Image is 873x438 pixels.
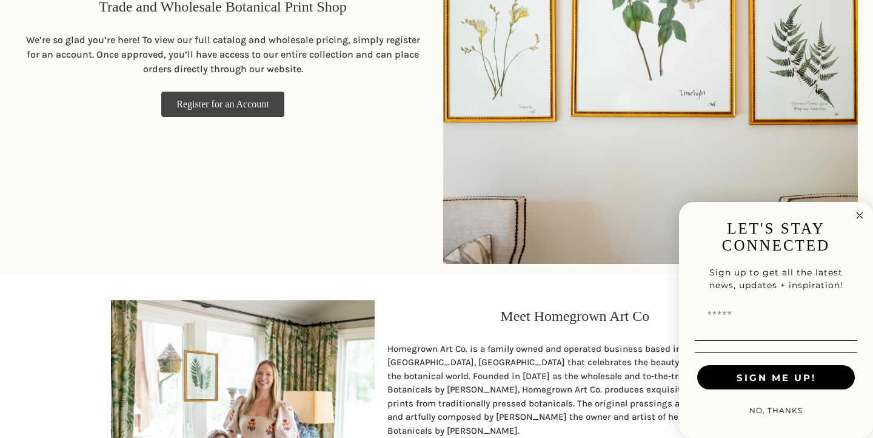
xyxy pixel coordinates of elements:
p: We’re so glad you’re here! To view our full catalog and wholesale pricing, simply register for an... [21,33,424,76]
input: Email [697,304,855,328]
img: undelrine [695,340,857,341]
button: NO, THANKS [743,399,809,423]
div: FLYOUT Form [679,202,873,438]
span: LET'S STAY CONNECTED [722,220,830,254]
a: Register for an Account [161,92,284,117]
p: Homegrown Art Co. is a family owned and operated business based in [GEOGRAPHIC_DATA], [GEOGRAPHIC... [387,342,762,438]
p: Meet Homegrown Art Co [500,305,649,327]
img: underline [695,352,857,353]
button: SIGN ME UP! [697,365,855,389]
button: Close dialog [852,208,867,223]
span: Sign up to get all the latest news, updates + inspiration! [709,267,843,291]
